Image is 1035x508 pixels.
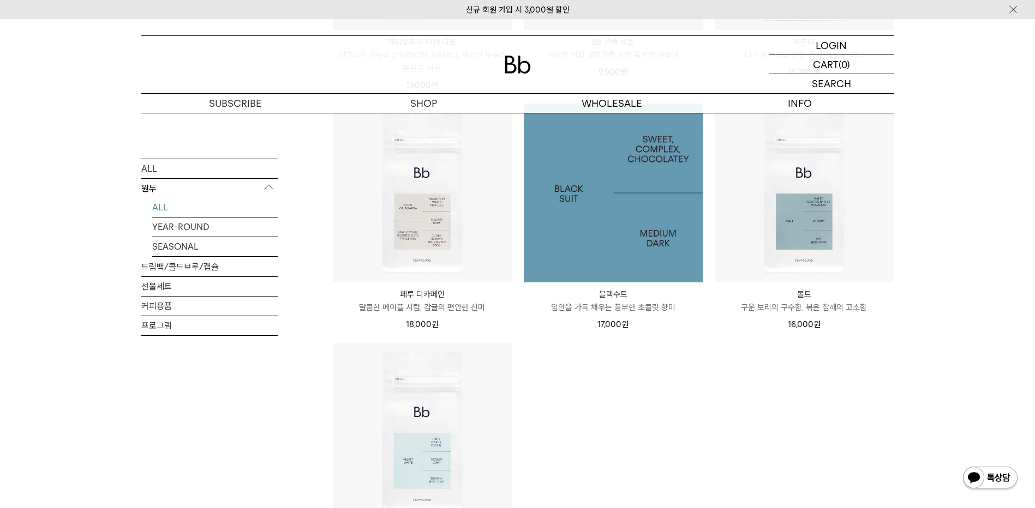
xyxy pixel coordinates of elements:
[812,74,851,93] p: SEARCH
[715,301,894,314] p: 구운 보리의 구수함, 볶은 참깨의 고소함
[141,94,330,113] a: SUBSCRIBE
[141,296,278,315] a: 커피용품
[524,288,703,301] p: 블랙수트
[524,301,703,314] p: 입안을 가득 채우는 풍부한 초콜릿 향미
[524,104,703,282] img: 1000000031_add2_036.jpg
[518,94,706,113] p: WHOLESALE
[141,159,278,178] a: ALL
[769,55,894,74] a: CART (0)
[333,301,512,314] p: 달콤한 메이플 시럽, 감귤의 편안한 산미
[432,319,439,329] span: 원
[715,288,894,301] p: 몰트
[152,197,278,216] a: ALL
[333,288,512,314] a: 페루 디카페인 달콤한 메이플 시럽, 감귤의 편안한 산미
[141,178,278,198] p: 원두
[597,319,629,329] span: 17,000
[816,36,847,55] p: LOGIN
[141,257,278,276] a: 드립백/콜드브루/캡슐
[769,36,894,55] a: LOGIN
[152,237,278,256] a: SEASONAL
[715,288,894,314] a: 몰트 구운 보리의 구수함, 볶은 참깨의 고소함
[141,316,278,335] a: 프로그램
[524,288,703,314] a: 블랙수트 입안을 가득 채우는 풍부한 초콜릿 향미
[839,55,850,74] p: (0)
[333,288,512,301] p: 페루 디카페인
[141,276,278,295] a: 선물세트
[715,104,894,282] img: 몰트
[466,5,570,15] a: 신규 회원 가입 시 3,000원 할인
[505,56,531,74] img: 로고
[524,104,703,282] a: 블랙수트
[813,55,839,74] p: CART
[621,319,629,329] span: 원
[333,104,512,282] img: 페루 디카페인
[330,94,518,113] a: SHOP
[406,319,439,329] span: 18,000
[706,94,894,113] p: INFO
[813,319,821,329] span: 원
[152,217,278,236] a: YEAR-ROUND
[962,465,1019,492] img: 카카오톡 채널 1:1 채팅 버튼
[788,319,821,329] span: 16,000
